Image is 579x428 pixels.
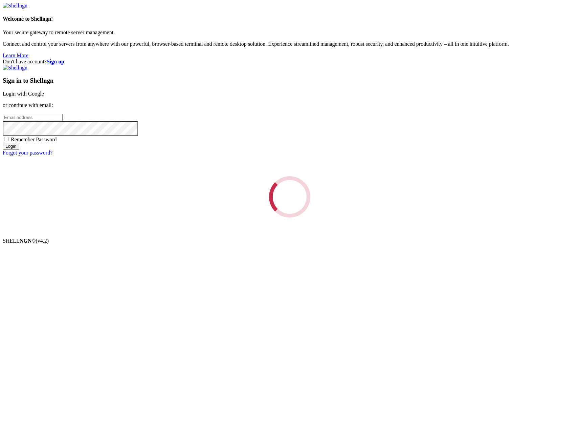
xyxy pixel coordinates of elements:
p: Connect and control your servers from anywhere with our powerful, browser-based terminal and remo... [3,41,576,47]
a: Login with Google [3,91,44,97]
img: Shellngn [3,65,27,71]
h4: Welcome to Shellngn! [3,16,576,22]
a: Sign up [47,59,64,64]
b: NGN [20,238,32,244]
p: or continue with email: [3,102,576,108]
img: Shellngn [3,3,27,9]
span: SHELL © [3,238,49,244]
input: Email address [3,114,63,121]
h3: Sign in to Shellngn [3,77,576,84]
div: Don't have account? [3,59,576,65]
div: Loading... [269,176,310,218]
span: Remember Password [11,137,57,142]
p: Your secure gateway to remote server management. [3,29,576,36]
a: Learn More [3,53,28,58]
input: Login [3,143,19,150]
a: Forgot your password? [3,150,52,156]
span: 4.2.0 [36,238,49,244]
input: Remember Password [4,137,8,141]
